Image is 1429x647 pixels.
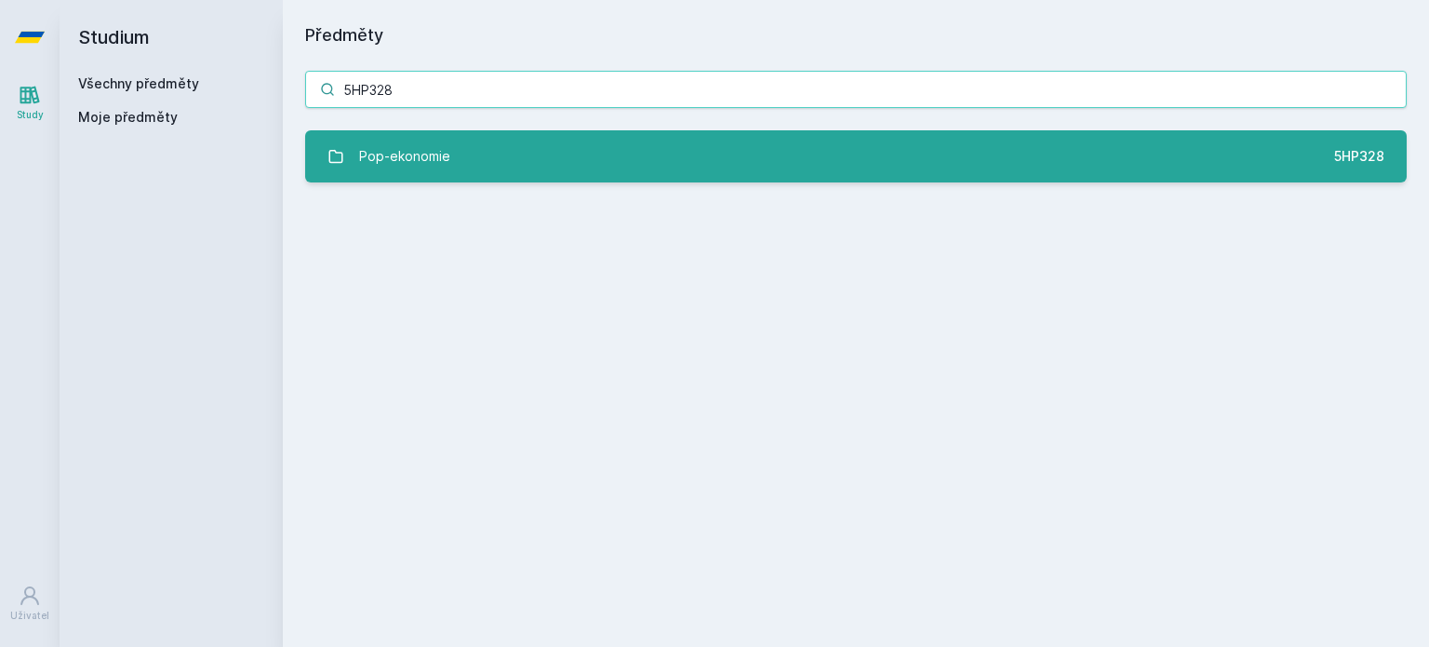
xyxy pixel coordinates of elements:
[4,575,56,632] a: Uživatel
[4,74,56,131] a: Study
[305,130,1407,182] a: Pop-ekonomie 5HP328
[305,22,1407,48] h1: Předměty
[305,71,1407,108] input: Název nebo ident předmětu…
[359,138,450,175] div: Pop-ekonomie
[1334,147,1384,166] div: 5HP328
[17,108,44,122] div: Study
[78,108,178,127] span: Moje předměty
[78,75,199,91] a: Všechny předměty
[10,609,49,623] div: Uživatel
